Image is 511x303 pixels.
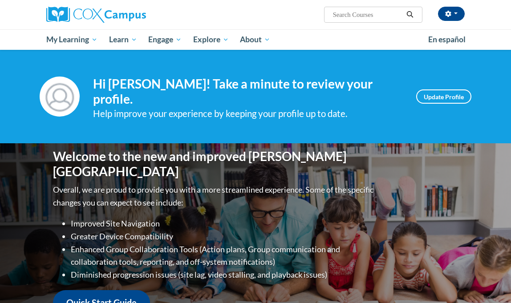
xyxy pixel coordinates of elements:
a: Engage [142,29,187,50]
input: Search Courses [332,9,403,20]
li: Improved Site Navigation [71,217,376,230]
a: Update Profile [416,89,471,104]
p: Overall, we are proud to provide you with a more streamlined experience. Some of the specific cha... [53,183,376,209]
a: About [235,29,276,50]
a: En español [422,30,471,49]
a: Explore [187,29,235,50]
a: My Learning [41,29,103,50]
div: Help improve your experience by keeping your profile up to date. [93,106,403,121]
button: Account Settings [438,7,465,21]
h4: Hi [PERSON_NAME]! Take a minute to review your profile. [93,77,403,106]
span: Explore [193,34,229,45]
li: Enhanced Group Collaboration Tools (Action plans, Group communication and collaboration tools, re... [71,243,376,269]
button: Search [403,9,417,20]
li: Greater Device Compatibility [71,230,376,243]
a: Learn [103,29,143,50]
span: About [240,34,270,45]
span: Learn [109,34,137,45]
span: En español [428,35,466,44]
span: My Learning [46,34,97,45]
img: Cox Campus [46,7,146,23]
li: Diminished progression issues (site lag, video stalling, and playback issues) [71,268,376,281]
h1: Welcome to the new and improved [PERSON_NAME][GEOGRAPHIC_DATA] [53,149,376,179]
a: Cox Campus [46,7,177,23]
iframe: Button to launch messaging window [475,267,504,296]
span: Engage [148,34,182,45]
div: Main menu [40,29,471,50]
img: Profile Image [40,77,80,117]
